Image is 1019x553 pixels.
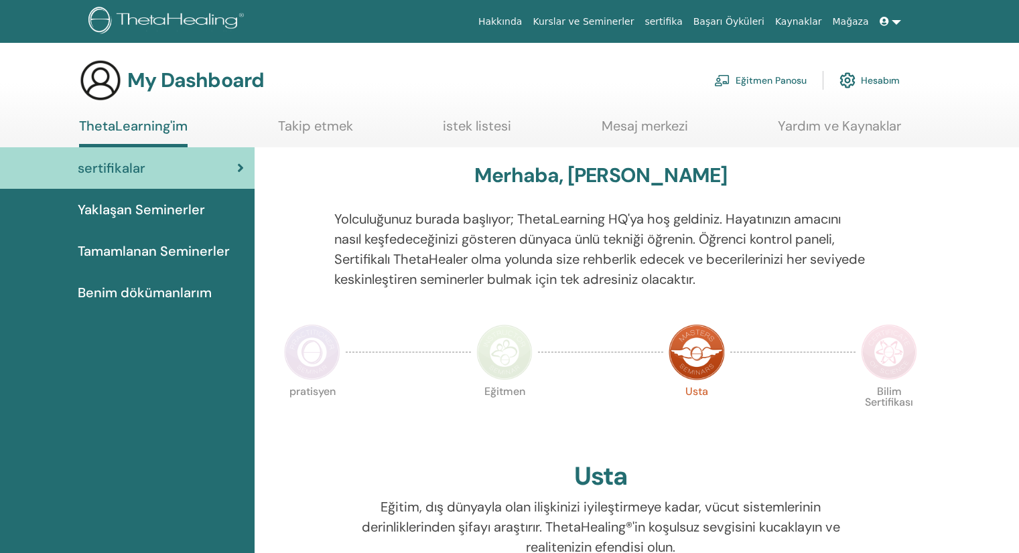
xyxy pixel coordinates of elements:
a: Kurslar ve Seminerler [527,9,639,34]
img: logo.png [88,7,249,37]
p: Eğitmen [476,386,533,443]
a: Eğitmen Panosu [714,66,807,95]
span: Benim dökümanlarım [78,283,212,303]
p: Yolculuğunuz burada başlıyor; ThetaLearning HQ'ya hoş geldiniz. Hayatınızın amacını nasıl keşfede... [334,209,868,289]
img: generic-user-icon.jpg [79,59,122,102]
span: Tamamlanan Seminerler [78,241,230,261]
a: Mağaza [827,9,874,34]
p: Bilim Sertifikası [861,386,917,443]
a: Takip etmek [278,118,353,144]
h2: Usta [574,461,627,492]
h3: Merhaba, [PERSON_NAME] [474,163,727,187]
img: chalkboard-teacher.svg [714,74,730,86]
img: Instructor [476,324,533,380]
p: Usta [669,386,725,443]
p: pratisyen [284,386,340,443]
img: cog.svg [839,69,856,92]
a: Mesaj merkezi [602,118,688,144]
a: Kaynaklar [770,9,827,34]
img: Certificate of Science [861,324,917,380]
a: Hesabım [839,66,900,95]
a: ThetaLearning'im [79,118,188,147]
img: Master [669,324,725,380]
span: Yaklaşan Seminerler [78,200,205,220]
a: sertifika [639,9,687,34]
span: sertifikalar [78,158,145,178]
a: Hakkında [473,9,528,34]
a: Başarı Öyküleri [688,9,770,34]
img: Practitioner [284,324,340,380]
h3: My Dashboard [127,68,264,92]
a: Yardım ve Kaynaklar [778,118,901,144]
a: istek listesi [443,118,511,144]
